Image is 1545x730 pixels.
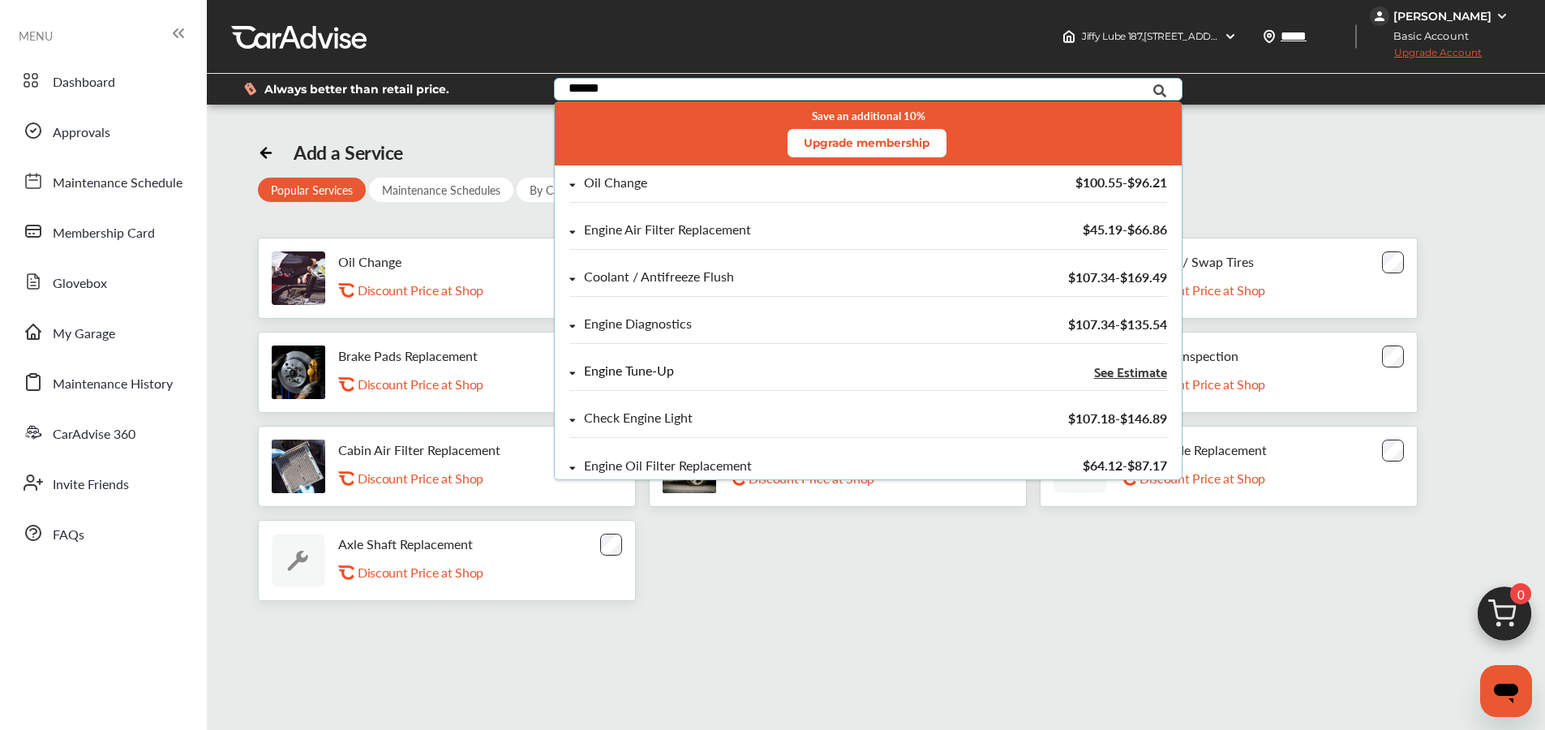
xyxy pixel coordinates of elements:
div: Check Engine Light [584,411,693,425]
span: Approvals [53,122,110,144]
a: My Garage [15,311,191,353]
span: See Estimate [1093,365,1166,378]
a: Approvals [15,109,191,152]
iframe: Button to launch messaging window [1480,665,1532,717]
span: My Garage [53,324,115,345]
img: oil-change-thumb.jpg [272,251,325,305]
span: $64.12 - $87.17 [1082,456,1166,474]
p: Discount Price at Shop [1139,282,1265,298]
img: header-divider.bc55588e.svg [1355,24,1357,49]
img: header-down-arrow.9dd2ce7d.svg [1224,30,1237,43]
img: cart_icon.3d0951e8.svg [1466,579,1543,657]
p: Discount Price at Shop [358,282,483,298]
span: $107.34 - $169.49 [1067,268,1166,286]
span: 0 [1510,583,1531,604]
a: Membership Card [15,210,191,252]
span: $100.55 - $96.21 [1075,173,1166,191]
a: Maintenance Schedule [15,160,191,202]
p: Axle Shaft Replacement [338,536,473,552]
p: Discount Price at Shop [749,470,874,486]
img: brake-pads-replacement-thumb.jpg [272,346,325,399]
div: Add a Service [294,141,403,164]
span: $107.18 - $146.89 [1067,409,1166,427]
span: Invite Friends [53,474,129,496]
p: Cabin Air Filter Replacement [338,442,500,457]
a: Invite Friends [15,462,191,504]
p: Tire Install / Swap Tires [1120,254,1254,269]
span: Membership Card [53,223,155,244]
p: Discount Price at Shop [358,565,483,580]
div: By Category [517,178,603,202]
p: Discount Price at Shop [358,470,483,486]
p: Discount Price at Shop [1139,470,1265,486]
span: $107.34 - $135.54 [1067,315,1166,333]
small: Save an additional 10% [811,109,925,122]
img: WGsFRI8htEPBVLJbROoPRyZpYNWhNONpIPPETTm6eUC0GeLEiAAAAAElFTkSuQmCC [1496,10,1509,23]
span: CarAdvise 360 [53,424,135,445]
a: FAQs [15,512,191,554]
span: Glovebox [53,273,107,294]
span: Dashboard [53,72,115,93]
img: jVpblrzwTbfkPYzPPzSLxeg0AAAAASUVORK5CYII= [1370,6,1389,26]
p: Discount Price at Shop [1139,376,1265,392]
a: Maintenance History [15,361,191,403]
img: location_vector.a44bc228.svg [1263,30,1276,43]
a: CarAdvise 360 [15,411,191,453]
img: header-home-logo.8d720a4f.svg [1062,30,1075,43]
div: Popular Services [258,178,366,202]
div: Maintenance Schedules [369,178,513,202]
button: Upgrade membership [787,129,946,157]
span: Upgrade Account [1370,46,1482,67]
span: Basic Account [1371,28,1481,45]
div: Engine Tune-Up [584,364,674,378]
div: Engine Diagnostics [584,317,692,331]
p: Wiper Blade Replacement [1120,442,1267,457]
p: Oil Change [338,254,401,269]
div: [PERSON_NAME] [1393,9,1491,24]
img: cabin-air-filter-replacement-thumb.jpg [272,440,325,493]
p: Discount Price at Shop [358,376,483,392]
span: Maintenance History [53,374,173,395]
a: Dashboard [15,59,191,101]
span: Jiffy Lube 187 , [STREET_ADDRESS] [GEOGRAPHIC_DATA] , NC 27606 [1082,30,1393,42]
a: Glovebox [15,260,191,303]
div: Coolant / Antifreeze Flush [584,270,734,284]
span: $45.19 - $66.86 [1082,220,1166,238]
div: Engine Air Filter Replacement [584,223,751,237]
div: Engine Oil Filter Replacement [584,459,752,473]
span: Maintenance Schedule [53,173,182,194]
p: Brake Pads Replacement [338,348,478,363]
img: dollor_label_vector.a70140d1.svg [244,82,256,96]
div: Oil Change [584,176,647,190]
span: Always better than retail price. [264,84,449,95]
span: FAQs [53,525,84,546]
span: MENU [19,29,53,42]
img: default_wrench_icon.d1a43860.svg [272,534,325,587]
